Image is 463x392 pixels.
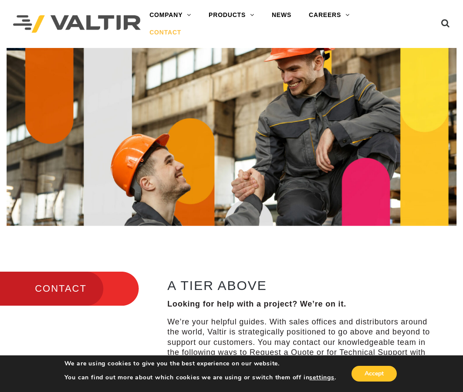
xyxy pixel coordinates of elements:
[167,278,439,293] h2: A TIER ABOVE
[351,366,397,382] button: Accept
[13,15,141,33] img: Valtir
[141,7,200,24] a: COMPANY
[141,24,190,41] a: CONTACT
[300,7,358,24] a: CAREERS
[64,374,336,382] p: You can find out more about which cookies we are using or switch them off in .
[167,300,346,308] strong: Looking for help with a project? We’re on it.
[309,374,334,382] button: settings
[64,360,336,368] p: We are using cookies to give you the best experience on our website.
[200,7,263,24] a: PRODUCTS
[263,7,300,24] a: NEWS
[167,317,439,368] p: We’re your helpful guides. With sales offices and distributors around the world, Valtir is strate...
[7,48,456,226] img: Contact_1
